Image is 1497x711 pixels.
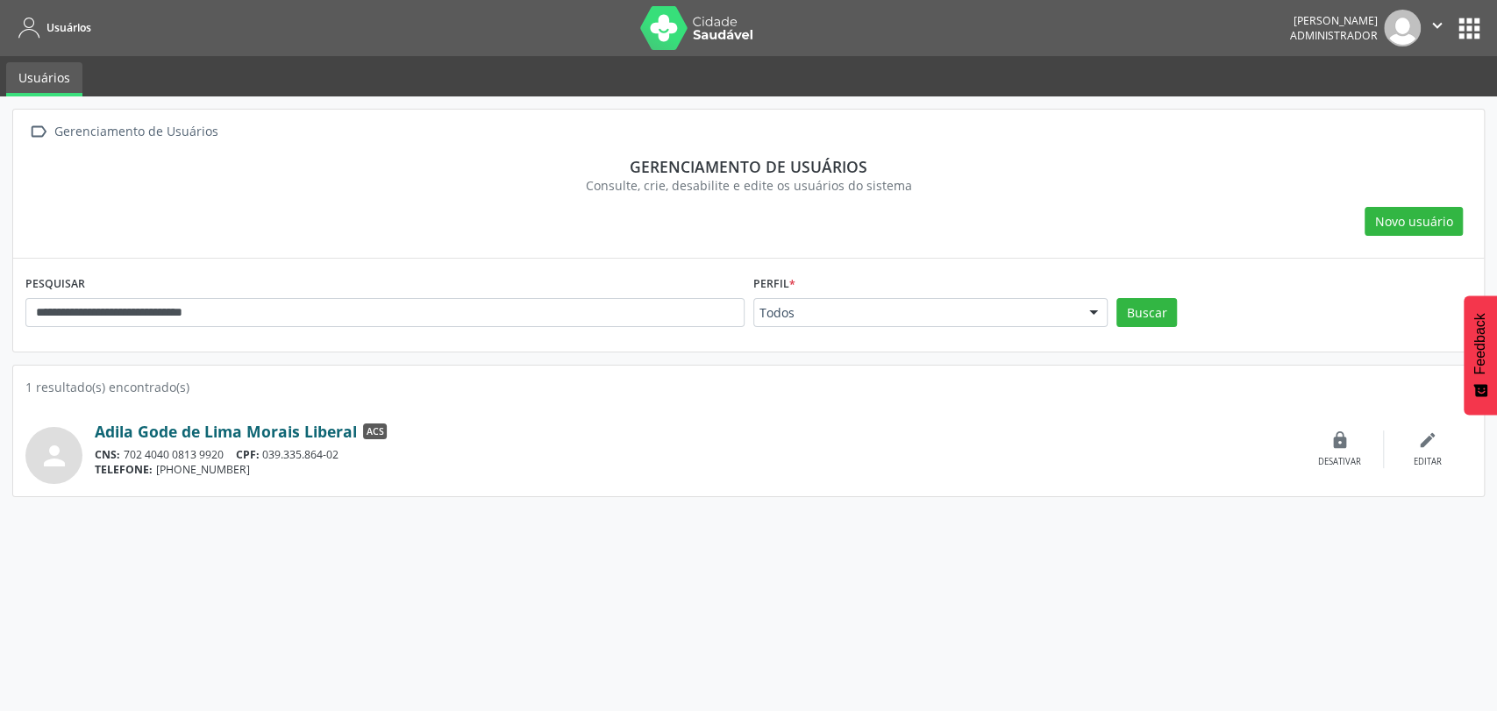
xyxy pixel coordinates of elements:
button: Novo usuário [1365,207,1463,237]
span: ACS [363,423,387,439]
i: person [39,440,70,472]
span: Usuários [46,20,91,35]
i:  [1428,16,1447,35]
a:  Gerenciamento de Usuários [25,119,221,145]
div: Editar [1414,456,1442,468]
span: Novo usuário [1375,212,1453,231]
span: CPF: [236,447,260,462]
label: Perfil [753,271,795,298]
span: CNS: [95,447,120,462]
div: Gerenciamento de Usuários [51,119,221,145]
span: Feedback [1472,313,1488,374]
span: Administrador [1290,28,1378,43]
span: Todos [759,304,1073,322]
a: Usuários [12,13,91,42]
div: 702 4040 0813 9920 039.335.864-02 [95,447,1296,462]
label: PESQUISAR [25,271,85,298]
i: lock [1330,430,1350,450]
div: Consulte, crie, desabilite e edite os usuários do sistema [38,176,1459,195]
button: Buscar [1116,298,1177,328]
div: Gerenciamento de usuários [38,157,1459,176]
a: Usuários [6,62,82,96]
button: apps [1454,13,1485,44]
i: edit [1418,430,1437,450]
div: Desativar [1318,456,1361,468]
a: Adila Gode de Lima Morais Liberal [95,422,357,441]
button:  [1421,10,1454,46]
i:  [25,119,51,145]
div: 1 resultado(s) encontrado(s) [25,378,1472,396]
div: [PHONE_NUMBER] [95,462,1296,477]
img: img [1384,10,1421,46]
button: Feedback - Mostrar pesquisa [1464,295,1497,415]
span: TELEFONE: [95,462,153,477]
div: [PERSON_NAME] [1290,13,1378,28]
